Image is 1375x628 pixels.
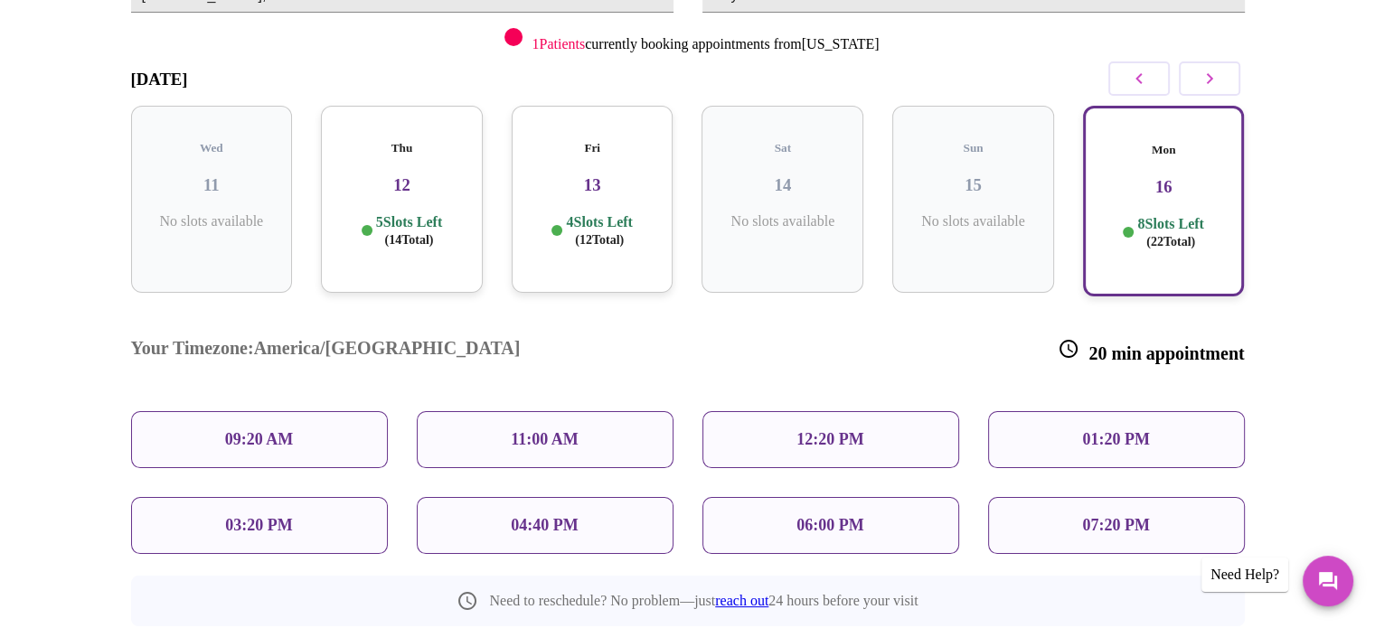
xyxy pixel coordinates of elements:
p: 01:20 PM [1082,430,1149,449]
h3: 16 [1099,177,1229,197]
button: Messages [1303,556,1353,606]
p: Need to reschedule? No problem—just 24 hours before your visit [489,593,918,609]
p: No slots available [146,213,278,230]
h5: Sat [716,141,849,155]
span: ( 12 Total) [575,233,624,247]
h3: 14 [716,175,849,195]
p: currently booking appointments from [US_STATE] [532,36,879,52]
p: 5 Slots Left [376,213,442,248]
p: 09:20 AM [225,430,294,449]
span: 1 Patients [532,36,585,52]
p: 03:20 PM [225,516,292,535]
h3: 15 [907,175,1040,195]
h3: 13 [526,175,659,195]
h5: Sun [907,141,1040,155]
h3: 20 min appointment [1058,338,1244,364]
p: No slots available [716,213,849,230]
p: 8 Slots Left [1137,215,1203,250]
p: 06:00 PM [796,516,863,535]
h5: Fri [526,141,659,155]
span: ( 22 Total) [1146,235,1195,248]
p: No slots available [907,213,1040,230]
p: 07:20 PM [1082,516,1149,535]
h5: Thu [335,141,468,155]
span: ( 14 Total) [385,233,434,247]
h3: Your Timezone: America/[GEOGRAPHIC_DATA] [131,338,521,364]
p: 04:40 PM [511,516,578,535]
h5: Mon [1099,143,1229,157]
h5: Wed [146,141,278,155]
h3: [DATE] [131,70,188,89]
p: 11:00 AM [511,430,579,449]
p: 12:20 PM [796,430,863,449]
h3: 11 [146,175,278,195]
p: 4 Slots Left [566,213,632,248]
a: reach out [715,593,768,608]
h3: 12 [335,175,468,195]
div: Need Help? [1201,558,1288,592]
